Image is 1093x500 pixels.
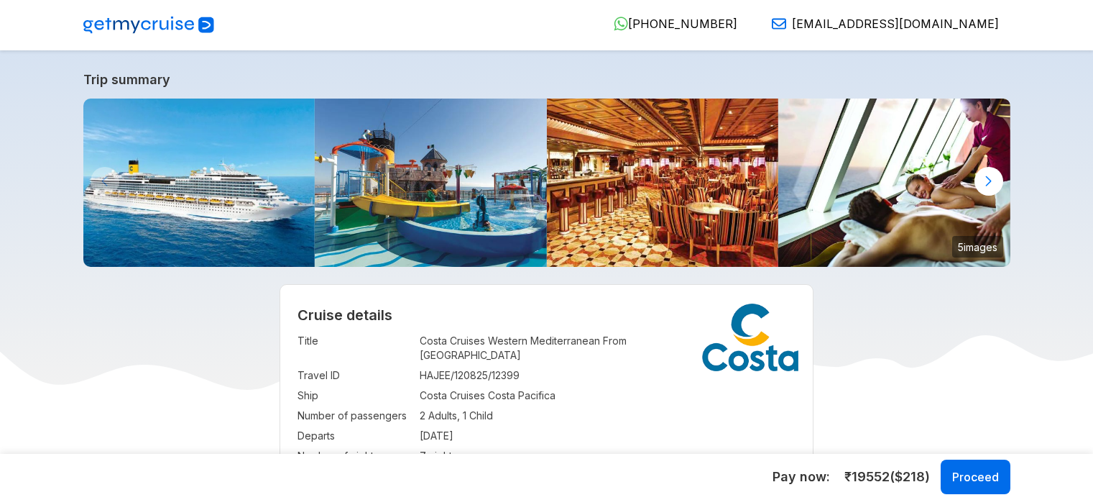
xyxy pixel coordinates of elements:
td: 7 nights [420,446,795,466]
a: Trip summary [83,72,1010,87]
button: Proceed [941,460,1010,494]
td: : [412,331,420,365]
h2: Cruise details [298,306,795,324]
td: Ship [298,386,412,406]
td: Departs [298,426,412,446]
span: ₹ 19552 ($ 218 ) [844,468,930,486]
img: ship_520.jpg [83,99,315,267]
td: Title [298,331,412,365]
span: [PHONE_NUMBER] [628,17,737,31]
td: : [412,426,420,446]
td: Number of nights [298,446,412,466]
span: [EMAIL_ADDRESS][DOMAIN_NAME] [792,17,999,31]
img: Email [772,17,786,31]
td: : [412,406,420,426]
img: WhatsApp [614,17,628,31]
td: [DATE] [420,426,795,446]
td: Costa Cruises Costa Pacifica [420,386,795,406]
img: Rhapsody_Grand_Bar.jpg [547,99,779,267]
a: [PHONE_NUMBER] [602,17,737,31]
td: : [412,365,420,386]
td: Travel ID [298,365,412,386]
img: Aquapark.jpg [315,99,547,267]
td: 2 Adults, 1 Child [420,406,795,426]
td: : [412,386,420,406]
small: 5 images [952,236,1003,258]
td: Number of passengers [298,406,412,426]
td: : [412,446,420,466]
td: Costa Cruises Western Mediterranean From [GEOGRAPHIC_DATA] [420,331,795,365]
td: HAJEE/120825/12399 [420,365,795,386]
a: [EMAIL_ADDRESS][DOMAIN_NAME] [760,17,999,31]
h5: Pay now: [773,468,830,486]
img: Samsara_Spa.jpg [778,99,1010,267]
